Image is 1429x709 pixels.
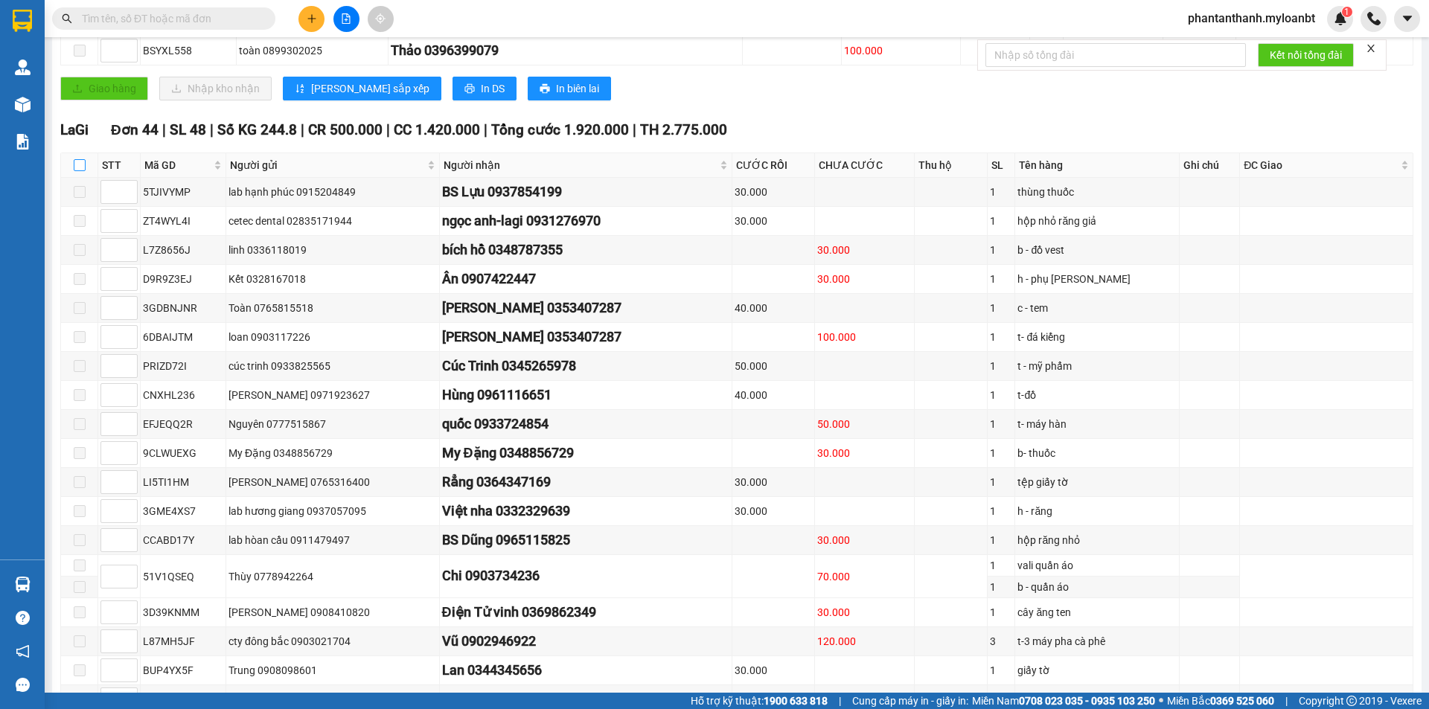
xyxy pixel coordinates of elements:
input: Nhập số tổng đài [985,43,1246,67]
div: BS Dũng 0965115825 [442,530,729,551]
div: 5TJIVYMP [143,184,223,200]
div: ZT4WYL4I [143,213,223,229]
div: 30.000 [817,604,912,620]
div: My Đặng 0348856729 [228,445,437,461]
div: Kết 0328167018 [228,271,437,287]
div: 120.000 [817,633,912,649]
div: D9R9Z3EJ [143,271,223,287]
img: icon-new-feature [1334,12,1347,25]
div: 1 [990,557,1012,574]
img: warehouse-icon [15,60,31,75]
div: bao quần áo nhỏ [1017,691,1176,708]
div: 30.000 [735,213,812,229]
span: Mã GD [144,157,211,173]
div: phong 0772038836 [228,691,437,708]
td: L87MH5JF [141,627,226,656]
td: D9R9Z3EJ [141,265,226,294]
div: Hùng 0961116651 [442,385,729,405]
span: Tổng cước 1.920.000 [491,121,629,138]
div: t-3 máy pha cà phê [1017,633,1176,649]
div: 1 [990,329,1012,345]
span: Số KG 244.8 [217,121,297,138]
div: [PERSON_NAME] 0971923627 [228,387,437,403]
div: LI5TI1HM [143,474,223,490]
span: CC 1.420.000 [394,121,480,138]
div: loan 0903117226 [228,329,437,345]
div: L87MH5JF [143,633,223,649]
div: quốc 0933724854 [442,414,729,434]
span: In biên lai [556,80,599,97]
th: STT [98,153,141,178]
div: 30.000 [735,184,812,200]
button: file-add [333,6,359,32]
div: Chi 0903734236 [442,565,729,586]
td: ZT4WYL4I [141,207,226,236]
td: 9CLWUEXG [141,439,226,468]
th: Thu hộ [915,153,988,178]
img: warehouse-icon [15,577,31,592]
span: printer [464,83,475,95]
td: 3D39KNMM [141,598,226,627]
div: 9CLWUEXG [143,445,223,461]
td: 51V1QSEQ [141,555,226,598]
div: c - tem [1017,300,1176,316]
td: EFJEQQ2R [141,410,226,439]
div: CNXHL236 [143,387,223,403]
td: PRIZD72I [141,352,226,381]
div: t- máy hàn [1017,416,1176,432]
img: warehouse-icon [15,97,31,112]
div: 30.000 [817,242,912,258]
div: 1 [990,300,1012,316]
button: downloadNhập kho nhận [159,77,272,100]
div: 51V1QSEQ [143,568,223,585]
div: My Đặng 0348856729 [442,443,729,463]
div: 30.000 [735,503,812,519]
div: 3D39KNMM [143,604,223,620]
div: h - phụ [PERSON_NAME] [1017,271,1176,287]
span: SL 48 [170,121,206,138]
div: 30.000 [735,474,812,490]
div: 50.000 [735,358,812,374]
th: Ghi chú [1180,153,1241,178]
div: 1 [990,213,1012,229]
div: 70.000 [817,568,912,585]
div: b - quần áo [1017,579,1176,595]
strong: 1900 633 818 [764,695,828,707]
td: CCABD17Y [141,526,226,555]
span: caret-down [1401,12,1414,25]
div: 1 [990,604,1012,620]
div: lab hòan cầu 0911479497 [228,532,437,548]
span: printer [540,83,550,95]
div: 30.000 [817,445,912,461]
div: BS Lựu 0937854199 [442,182,729,202]
div: L7Z8656J [143,242,223,258]
div: [PERSON_NAME] 0908410820 [228,604,437,620]
div: 30.000 [817,532,912,548]
div: bích hồ 0348787355 [442,240,729,260]
span: close [1366,43,1376,54]
div: h - răng [1017,503,1176,519]
div: Trung 0908098601 [228,662,437,678]
button: aim [368,6,394,32]
img: solution-icon [15,134,31,150]
div: PRIZD72I [143,358,223,374]
th: CƯỚC RỒI [732,153,815,178]
div: BUP4YX5F [143,662,223,678]
div: Rẳng 0364347169 [442,472,729,493]
span: plus [307,13,317,24]
div: LH1VC1MM [143,691,223,708]
span: copyright [1346,696,1357,706]
th: CHƯA CƯỚC [815,153,915,178]
div: ngọc anh-lagi 0931276970 [442,211,729,231]
div: [PERSON_NAME] 0765316400 [228,474,437,490]
div: 50.000 [817,416,912,432]
button: printerIn DS [453,77,517,100]
div: vali quần áo [1017,557,1176,574]
span: ⚪️ [1159,698,1163,704]
span: ĐC Giao [1244,157,1398,173]
div: 1 [990,358,1012,374]
div: cetec dental 02835171944 [228,213,437,229]
span: Người gửi [230,157,424,173]
div: 100.000 [817,329,912,345]
div: 1 [990,445,1012,461]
